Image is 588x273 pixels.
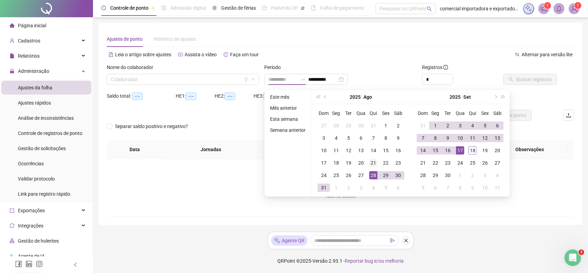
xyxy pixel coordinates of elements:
th: Sáb [491,107,504,119]
span: Admissão digital [171,5,206,11]
span: sync [10,223,14,228]
span: Administração [18,68,49,74]
div: 20 [493,146,502,155]
td: 2025-08-06 [355,132,367,144]
div: 16 [394,146,402,155]
div: 11 [468,134,477,142]
div: 8 [456,184,464,192]
div: 18 [332,159,340,167]
td: 2025-08-19 [342,157,355,169]
td: 2025-08-16 [392,144,404,157]
span: Ajustes da folha [18,85,52,90]
td: 2025-07-29 [342,119,355,132]
th: Sex [380,107,392,119]
div: 2 [344,184,353,192]
div: 30 [357,121,365,130]
td: 2025-09-14 [417,144,429,157]
td: 2025-09-20 [491,144,504,157]
li: Este mês [267,93,308,101]
span: swap [515,52,520,57]
td: 2025-07-30 [355,119,367,132]
div: 21 [419,159,427,167]
div: Saldo total: [107,92,176,100]
td: 2025-09-01 [429,119,442,132]
img: sparkle-icon.fc2bf0ac1784a2077858766a79e2daf3.svg [274,237,281,244]
td: 2025-09-09 [442,132,454,144]
td: 2025-09-25 [466,157,479,169]
button: month panel [463,90,471,104]
td: 2025-08-10 [318,144,330,157]
span: book [311,6,316,10]
td: 2025-08-07 [367,132,380,144]
div: 12 [344,146,353,155]
span: close [404,238,409,243]
div: 25 [468,159,477,167]
span: pushpin [301,6,305,10]
span: Exportações [18,208,45,213]
span: Análise de inconsistências [18,115,74,121]
span: Reportar bug e/ou melhoria [345,258,404,264]
div: 22 [382,159,390,167]
td: 2025-08-24 [318,169,330,182]
span: Link para registro rápido [18,191,70,197]
td: 2025-08-28 [367,169,380,182]
td: 2025-08-04 [330,132,342,144]
td: 2025-09-19 [479,144,491,157]
span: 1 [577,3,579,8]
div: 5 [382,184,390,192]
div: 1 [456,171,464,179]
div: 30 [394,171,402,179]
span: Cadastros [18,38,40,43]
li: Mês anterior [267,104,308,112]
span: 1 [547,3,549,8]
div: 26 [344,171,353,179]
td: 2025-09-29 [429,169,442,182]
td: 2025-08-31 [417,119,429,132]
div: 6 [394,184,402,192]
div: 19 [481,146,489,155]
td: 2025-09-04 [466,119,479,132]
div: 24 [320,171,328,179]
sup: Atualize o seu contato no menu Meus Dados [575,2,581,9]
span: Faça um tour [230,52,259,57]
th: Sáb [392,107,404,119]
div: 3 [320,134,328,142]
td: 2025-07-28 [330,119,342,132]
td: 2025-10-05 [417,182,429,194]
div: 3 [481,171,489,179]
span: bell [556,6,562,12]
td: 2025-08-22 [380,157,392,169]
td: 2025-08-20 [355,157,367,169]
span: Folha de pagamento [320,5,364,11]
td: 2025-09-07 [417,132,429,144]
div: 28 [332,121,340,130]
div: 4 [369,184,378,192]
span: Separar saldo positivo e negativo? [112,123,191,130]
td: 2025-10-07 [442,182,454,194]
div: 5 [419,184,427,192]
div: 28 [419,171,427,179]
div: 11 [332,146,340,155]
span: lock [10,69,14,74]
span: Versão [312,258,328,264]
td: 2025-10-11 [491,182,504,194]
td: 2025-09-26 [479,157,491,169]
td: 2025-08-08 [380,132,392,144]
div: Não há dados [115,192,566,200]
td: 2025-07-27 [318,119,330,132]
span: file-text [109,52,113,57]
div: 13 [493,134,502,142]
span: swap-right [300,77,306,82]
span: Relatórios [18,53,40,59]
span: Observações [497,146,562,153]
td: 2025-08-03 [318,132,330,144]
span: notification [541,6,547,12]
span: Painel do DP [271,5,298,11]
td: 2025-10-01 [454,169,466,182]
th: Qui [466,107,479,119]
span: dashboard [262,6,267,10]
li: Esta semana [267,115,308,123]
div: 4 [493,171,502,179]
td: 2025-10-08 [454,182,466,194]
span: Validar protocolo [18,176,55,182]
